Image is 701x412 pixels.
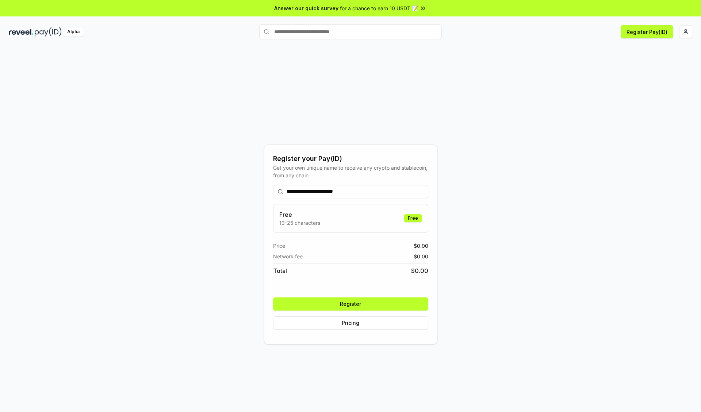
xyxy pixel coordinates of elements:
[273,316,428,330] button: Pricing
[340,4,418,12] span: for a chance to earn 10 USDT 📝
[621,25,673,38] button: Register Pay(ID)
[274,4,338,12] span: Answer our quick survey
[273,242,285,250] span: Price
[279,210,320,219] h3: Free
[9,27,33,36] img: reveel_dark
[411,266,428,275] span: $ 0.00
[273,164,428,179] div: Get your own unique name to receive any crypto and stablecoin, from any chain
[414,253,428,260] span: $ 0.00
[63,27,84,36] div: Alpha
[414,242,428,250] span: $ 0.00
[273,266,287,275] span: Total
[35,27,62,36] img: pay_id
[279,219,320,227] p: 13-25 characters
[273,154,428,164] div: Register your Pay(ID)
[273,297,428,311] button: Register
[273,253,303,260] span: Network fee
[404,214,422,222] div: Free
